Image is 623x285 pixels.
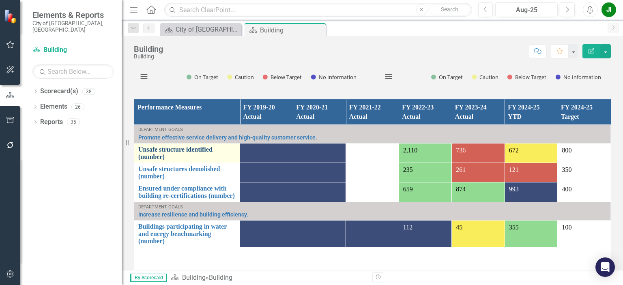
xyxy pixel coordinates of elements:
[509,166,519,173] span: 121
[495,2,558,17] button: Aug-25
[260,25,324,35] div: Building
[509,186,519,193] span: 993
[558,144,611,163] td: Double-Click to Edit
[403,224,412,231] span: 112
[507,73,547,81] button: Show Below Target
[138,165,236,180] a: Unsafe structures demolished (number)
[138,146,236,160] a: Unsafe structure identified (number)
[134,125,611,144] td: Double-Click to Edit Right Click for Context Menu
[602,2,616,17] button: JI
[456,147,466,154] span: 736
[562,186,571,193] span: 400
[134,45,163,54] div: Building
[227,73,253,81] button: Show Caution
[32,10,114,20] span: Elements & Reports
[4,9,18,24] img: ClearPoint Strategy
[562,166,571,173] span: 350
[134,221,240,247] td: Double-Click to Edit Right Click for Context Menu
[209,274,232,281] div: Building
[171,273,366,283] div: »
[138,135,606,141] a: Promote effective service delivery and high-quality customer service.
[498,5,555,15] div: Aug-25
[138,185,236,199] a: Ensured under compliance with building re-certifications (number)
[134,54,163,60] div: Building
[431,73,463,81] button: Show On Target
[176,24,239,34] div: City of [GEOGRAPHIC_DATA]
[311,73,356,81] button: Show No Information
[138,71,150,82] button: View chart menu, Monthly Performance
[134,163,240,182] td: Double-Click to Edit Right Click for Context Menu
[562,147,571,154] span: 800
[134,202,611,221] td: Double-Click to Edit Right Click for Context Menu
[40,102,67,111] a: Elements
[32,20,114,33] small: City of [GEOGRAPHIC_DATA], [GEOGRAPHIC_DATA]
[71,103,84,110] div: 26
[263,73,302,81] button: Show Below Target
[162,24,239,34] a: City of [GEOGRAPHIC_DATA]
[595,257,615,277] div: Open Intercom Messenger
[134,144,240,163] td: Double-Click to Edit Right Click for Context Menu
[82,88,95,95] div: 38
[472,73,498,81] button: Show Caution
[456,166,466,173] span: 261
[509,224,519,231] span: 355
[456,224,462,231] span: 45
[138,205,606,210] div: Department Goals
[138,127,606,132] div: Department Goals
[558,221,611,247] td: Double-Click to Edit
[509,147,519,154] span: 672
[558,163,611,182] td: Double-Click to Edit
[441,6,458,13] span: Search
[134,182,240,202] td: Double-Click to Edit Right Click for Context Menu
[430,4,470,15] button: Search
[562,224,571,231] span: 100
[556,73,601,81] button: Show No Information
[403,166,413,173] span: 235
[40,87,78,96] a: Scorecard(s)
[67,119,80,126] div: 35
[558,182,611,202] td: Double-Click to Edit
[403,186,413,193] span: 659
[138,223,236,244] a: Buildings participating in water and energy benchmarking (number)
[32,64,114,79] input: Search Below...
[182,274,206,281] a: Building
[40,118,63,127] a: Reports
[383,71,394,82] button: View chart menu, Year over Year Performance
[130,274,167,282] span: By Scorecard
[32,45,114,55] a: Building
[164,3,472,17] input: Search ClearPoint...
[187,73,218,81] button: Show On Target
[456,186,466,193] span: 874
[403,147,417,154] span: 2,110
[138,212,606,218] a: Increase resilience and building efficiency.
